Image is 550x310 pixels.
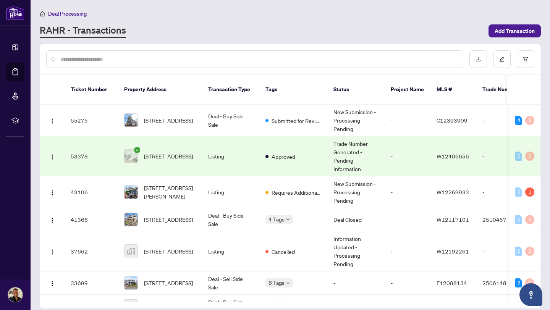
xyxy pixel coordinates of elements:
td: 55275 [65,105,118,136]
img: thumbnail-img [125,276,137,289]
button: Logo [46,277,58,289]
img: thumbnail-img [125,213,137,226]
img: thumbnail-img [125,186,137,199]
th: Ticket Number [65,75,118,105]
span: [STREET_ADDRESS][PERSON_NAME] [144,184,196,200]
span: C12393909 [437,117,467,124]
button: download [469,50,487,68]
span: home [40,11,45,16]
span: down [286,218,290,221]
span: down [286,281,290,285]
td: Listing [202,231,259,271]
td: - [385,136,430,176]
img: Logo [49,190,55,196]
button: Logo [46,114,58,126]
img: thumbnail-img [125,150,137,163]
span: [STREET_ADDRESS] [144,215,193,224]
img: Logo [49,154,55,160]
div: 0 [525,278,534,287]
div: 1 [525,187,534,197]
th: MLS # [430,75,476,105]
button: Logo [46,213,58,226]
button: Open asap [519,283,542,306]
td: New Submission - Processing Pending [327,176,385,208]
th: Transaction Type [202,75,259,105]
span: Deal Processing [48,10,87,17]
span: Submitted for Review [272,116,321,125]
button: Add Transaction [489,24,541,37]
img: Logo [49,249,55,255]
button: edit [493,50,511,68]
span: Requires Additional Docs [272,188,321,197]
div: 0 [515,152,522,161]
button: Logo [46,150,58,162]
div: 0 [515,215,522,224]
td: Deal Closed [327,208,385,231]
td: 2510457 [476,208,530,231]
img: thumbnail-img [125,245,137,258]
span: Add Transaction [495,25,535,37]
img: Profile Icon [8,287,23,302]
button: Logo [46,245,58,257]
td: 37662 [65,231,118,271]
span: check-circle [134,147,140,153]
span: W12406656 [437,153,469,160]
div: 0 [525,215,534,224]
span: 6 Tags [269,278,285,287]
button: Logo [46,186,58,198]
div: 4 [515,116,522,125]
button: filter [517,50,534,68]
span: W12269933 [437,189,469,195]
span: download [476,57,481,62]
span: [STREET_ADDRESS] [144,116,193,124]
td: Listing [202,136,259,176]
td: Deal - Buy Side Sale [202,105,259,136]
div: 0 [525,152,534,161]
span: Approved [272,152,295,161]
td: - [476,231,530,271]
img: Logo [49,217,55,223]
div: 2 [515,278,522,287]
th: Trade Number [476,75,530,105]
th: Property Address [118,75,202,105]
span: Cancelled [272,247,295,256]
td: - [385,271,430,295]
td: - [327,271,385,295]
div: 0 [525,116,534,125]
td: - [385,105,430,136]
span: W12192261 [437,248,469,255]
td: 33699 [65,271,118,295]
span: 4 Tags [269,215,285,224]
td: 41366 [65,208,118,231]
td: - [476,136,530,176]
div: 0 [515,247,522,256]
th: Status [327,75,385,105]
span: [STREET_ADDRESS] [144,152,193,160]
div: 0 [515,187,522,197]
div: 0 [525,247,534,256]
td: 2506148 [476,271,530,295]
td: New Submission - Processing Pending [327,105,385,136]
img: Logo [49,118,55,124]
td: - [385,176,430,208]
th: Tags [259,75,327,105]
span: E12088134 [437,279,467,286]
img: thumbnail-img [125,114,137,127]
td: - [385,208,430,231]
td: Deal - Buy Side Sale [202,208,259,231]
span: [STREET_ADDRESS] [144,247,193,255]
span: W12117101 [437,216,469,223]
span: [STREET_ADDRESS] [144,279,193,287]
td: Listing [202,176,259,208]
th: Project Name [385,75,430,105]
td: - [476,105,530,136]
td: - [476,176,530,208]
img: Logo [49,281,55,287]
img: logo [6,6,24,20]
td: 43106 [65,176,118,208]
a: RAHR - Transactions [40,24,126,38]
td: Deal - Sell Side Sale [202,271,259,295]
td: Trade Number Generated - Pending Information [327,136,385,176]
span: filter [523,57,528,62]
span: edit [499,57,505,62]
